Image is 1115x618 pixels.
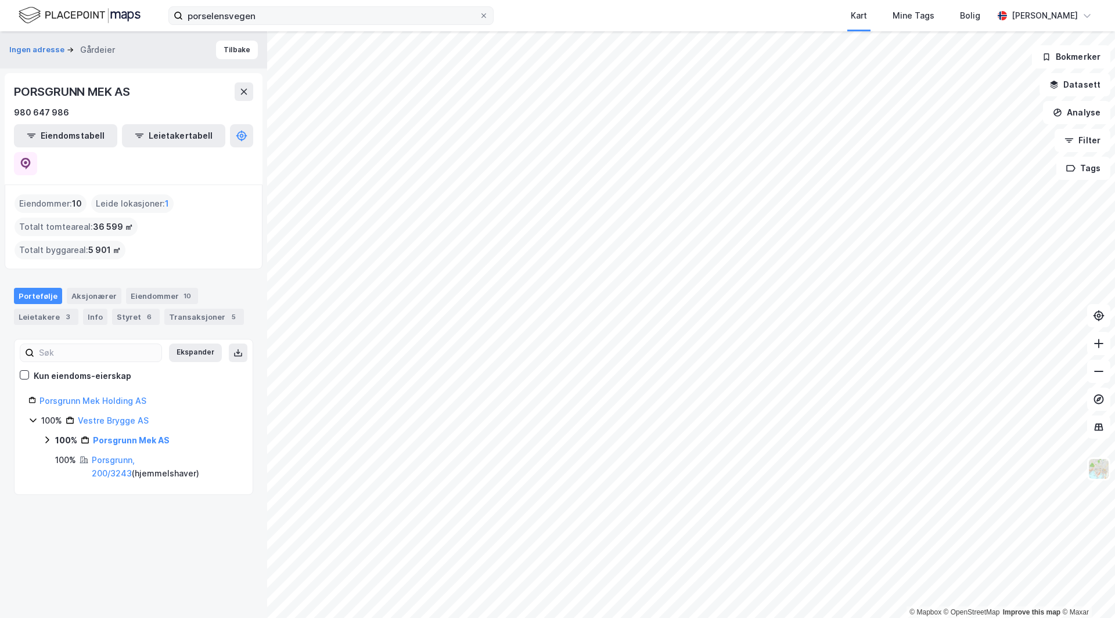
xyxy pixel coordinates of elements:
div: 10 [181,290,193,302]
img: logo.f888ab2527a4732fd821a326f86c7f29.svg [19,5,141,26]
div: Transaksjoner [164,309,244,325]
div: Eiendommer : [15,194,87,213]
div: Leietakere [14,309,78,325]
div: PORSGRUNN MEK AS [14,82,132,101]
div: 6 [143,311,155,323]
div: Totalt byggareal : [15,241,125,259]
div: 3 [62,311,74,323]
button: Tags [1056,157,1110,180]
div: [PERSON_NAME] [1012,9,1078,23]
img: Z [1088,458,1110,480]
button: Leietakertabell [122,124,225,147]
button: Ingen adresse [9,44,67,56]
a: OpenStreetMap [944,608,1000,616]
div: Kun eiendoms-eierskap [34,369,131,383]
div: Kart [851,9,867,23]
input: Søk [34,344,161,362]
div: 5 [228,311,239,323]
button: Bokmerker [1032,45,1110,68]
button: Analyse [1043,101,1110,124]
span: 36 599 ㎡ [93,220,133,234]
div: Kontrollprogram for chat [1057,562,1115,618]
input: Søk på adresse, matrikkel, gårdeiere, leietakere eller personer [183,7,479,24]
div: Bolig [960,9,980,23]
span: 5 901 ㎡ [88,243,121,257]
div: 980 647 986 [14,106,69,120]
a: Porsgrunn Mek AS [93,435,170,445]
span: 1 [165,197,169,211]
button: Filter [1055,129,1110,152]
div: Eiendommer [126,288,198,304]
button: Ekspander [169,344,222,362]
a: Porsgrunn, 200/3243 [92,455,135,479]
div: 100% [55,433,77,447]
div: 100% [55,453,76,467]
iframe: Chat Widget [1057,562,1115,618]
div: Portefølje [14,288,62,304]
a: Improve this map [1003,608,1060,616]
span: 10 [72,197,82,211]
div: ( hjemmelshaver ) [92,453,239,481]
div: Aksjonærer [67,288,121,304]
div: Styret [112,309,160,325]
div: Mine Tags [893,9,934,23]
a: Mapbox [909,608,941,616]
button: Datasett [1040,73,1110,96]
button: Eiendomstabell [14,124,117,147]
div: Totalt tomteareal : [15,218,138,236]
a: Vestre Brygge AS [78,415,149,425]
button: Tilbake [216,41,258,59]
div: Info [83,309,107,325]
div: Leide lokasjoner : [91,194,174,213]
a: Porsgrunn Mek Holding AS [39,396,146,406]
div: 100% [41,414,62,428]
div: Gårdeier [80,43,115,57]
